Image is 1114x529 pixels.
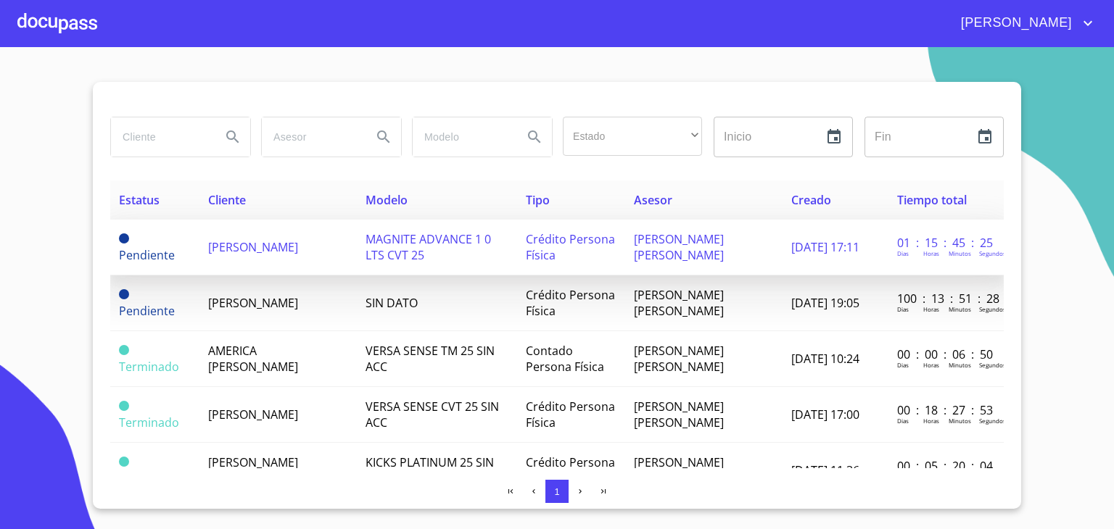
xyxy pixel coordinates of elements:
span: Terminado [119,457,129,467]
span: VERSA SENSE TM 25 SIN ACC [366,343,495,375]
span: [PERSON_NAME] [208,407,298,422]
span: Asesor [634,192,672,208]
button: 1 [545,480,569,503]
p: Minutos [949,361,971,369]
button: Search [517,120,552,154]
span: [DATE] 17:00 [791,407,859,422]
p: 00 : 05 : 20 : 04 [897,458,995,474]
button: Search [215,120,250,154]
span: [PERSON_NAME] [PERSON_NAME] [634,454,724,486]
span: AMERICA [PERSON_NAME] [208,343,298,375]
span: Pendiente [119,233,129,243]
p: Segundos [979,361,1006,369]
span: Terminado [119,415,179,430]
span: Pendiente [119,247,175,263]
p: Minutos [949,417,971,425]
span: [PERSON_NAME] [950,12,1079,35]
span: KICKS PLATINUM 25 SIN ACC [366,454,494,486]
span: [PERSON_NAME] [PERSON_NAME] [208,454,298,486]
input: search [262,117,360,157]
p: 01 : 15 : 45 : 25 [897,235,995,251]
span: [DATE] 19:05 [791,295,859,311]
p: Horas [923,305,939,313]
span: [PERSON_NAME] [PERSON_NAME] [634,287,724,319]
p: Horas [923,249,939,257]
span: Cliente [208,192,246,208]
span: Creado [791,192,831,208]
span: [DATE] 10:24 [791,351,859,367]
span: Crédito Persona Física [526,287,615,319]
span: Terminado [119,359,179,375]
button: Search [366,120,401,154]
p: Minutos [949,249,971,257]
span: [PERSON_NAME] [PERSON_NAME] [634,343,724,375]
p: Minutos [949,305,971,313]
span: Terminado [119,345,129,355]
span: [DATE] 17:11 [791,239,859,255]
p: 100 : 13 : 51 : 28 [897,291,995,307]
div: ​ [563,117,702,156]
span: [PERSON_NAME] [208,295,298,311]
span: Tipo [526,192,550,208]
p: Dias [897,305,909,313]
span: Crédito Persona Física [526,231,615,263]
span: SIN DATO [366,295,418,311]
p: Dias [897,417,909,425]
p: Dias [897,361,909,369]
p: Segundos [979,417,1006,425]
span: Crédito Persona Física [526,399,615,430]
p: Segundos [979,249,1006,257]
span: Estatus [119,192,160,208]
span: Terminado [119,401,129,411]
p: Horas [923,417,939,425]
span: Contado Persona Física [526,343,604,375]
span: MAGNITE ADVANCE 1 0 LTS CVT 25 [366,231,491,263]
span: [DATE] 11:36 [791,462,859,478]
p: Segundos [979,305,1006,313]
p: 00 : 18 : 27 : 53 [897,402,995,418]
span: Modelo [366,192,408,208]
span: Pendiente [119,289,129,299]
span: Tiempo total [897,192,967,208]
span: [PERSON_NAME] [PERSON_NAME] [634,231,724,263]
span: Pendiente [119,303,175,319]
input: search [111,117,210,157]
span: 1 [554,486,559,497]
span: [PERSON_NAME] [208,239,298,255]
p: Horas [923,361,939,369]
span: Crédito Persona Física [526,454,615,486]
p: 00 : 00 : 06 : 50 [897,346,995,362]
p: Dias [897,249,909,257]
button: account of current user [950,12,1097,35]
input: search [413,117,511,157]
span: VERSA SENSE CVT 25 SIN ACC [366,399,499,430]
span: [PERSON_NAME] [PERSON_NAME] [634,399,724,430]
